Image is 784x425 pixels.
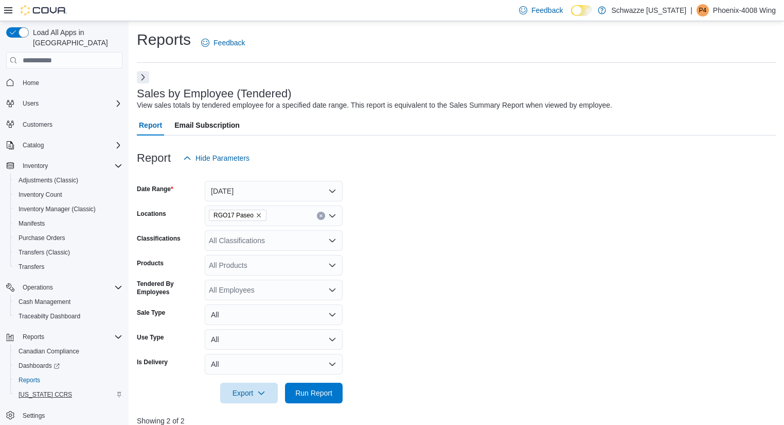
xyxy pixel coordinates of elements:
[209,210,266,221] span: RGO17 Paseo
[14,374,122,386] span: Reports
[10,188,127,202] button: Inventory Count
[19,176,78,184] span: Adjustments (Classic)
[137,71,149,83] button: Next
[10,295,127,309] button: Cash Management
[137,333,164,342] label: Use Type
[328,286,336,294] button: Open list of options
[10,173,127,188] button: Adjustments (Classic)
[14,174,122,186] span: Adjustments (Classic)
[213,210,254,220] span: RGO17 Paseo
[14,232,69,244] a: Purchase Orders
[14,388,76,401] a: [US_STATE] CCRS
[14,374,44,386] a: Reports
[23,141,44,149] span: Catalog
[14,189,122,201] span: Inventory Count
[571,5,593,16] input: Dark Mode
[10,260,127,274] button: Transfers
[19,281,57,294] button: Operations
[137,358,168,366] label: Is Delivery
[531,5,563,15] span: Feedback
[19,97,122,110] span: Users
[328,236,336,245] button: Open list of options
[14,217,49,230] a: Manifests
[14,388,122,401] span: Washington CCRS
[179,148,254,168] button: Hide Parameters
[10,387,127,402] button: [US_STATE] CCRS
[19,331,122,343] span: Reports
[205,354,343,375] button: All
[139,115,162,135] span: Report
[137,309,165,317] label: Sale Type
[137,185,173,193] label: Date Range
[14,189,66,201] a: Inventory Count
[19,281,122,294] span: Operations
[137,210,166,218] label: Locations
[2,138,127,152] button: Catalog
[137,88,292,100] h3: Sales by Employee (Tendered)
[19,410,49,422] a: Settings
[23,162,48,170] span: Inventory
[256,212,262,218] button: Remove RGO17 Paseo from selection in this group
[137,29,191,50] h1: Reports
[19,191,62,199] span: Inventory Count
[10,245,127,260] button: Transfers (Classic)
[137,280,201,296] label: Tendered By Employees
[19,118,57,131] a: Customers
[19,234,65,242] span: Purchase Orders
[19,139,48,151] button: Catalog
[19,376,40,384] span: Reports
[19,248,70,257] span: Transfers (Classic)
[611,4,686,16] p: Schwazze [US_STATE]
[19,118,122,131] span: Customers
[690,4,692,16] p: |
[205,329,343,350] button: All
[19,312,80,320] span: Traceabilty Dashboard
[10,309,127,324] button: Traceabilty Dashboard
[19,160,122,172] span: Inventory
[14,345,122,358] span: Canadian Compliance
[10,216,127,231] button: Manifests
[10,344,127,359] button: Canadian Compliance
[295,388,332,398] span: Run Report
[19,390,72,399] span: [US_STATE] CCRS
[10,231,127,245] button: Purchase Orders
[14,310,84,322] a: Traceabilty Dashboard
[23,412,45,420] span: Settings
[220,383,278,403] button: Export
[14,174,82,186] a: Adjustments (Classic)
[699,4,706,16] span: P4
[14,246,74,259] a: Transfers (Classic)
[328,212,336,220] button: Open list of options
[19,139,122,151] span: Catalog
[137,152,171,164] h3: Report
[285,383,343,403] button: Run Report
[213,38,245,48] span: Feedback
[317,212,325,220] button: Clear input
[328,261,336,269] button: Open list of options
[19,263,44,271] span: Transfers
[19,362,60,370] span: Dashboards
[19,331,48,343] button: Reports
[23,79,39,87] span: Home
[23,121,52,129] span: Customers
[2,75,127,90] button: Home
[19,298,70,306] span: Cash Management
[14,203,100,215] a: Inventory Manager (Classic)
[19,205,96,213] span: Inventory Manager (Classic)
[137,100,612,111] div: View sales totals by tendered employee for a specified date range. This report is equivalent to t...
[23,99,39,108] span: Users
[14,360,64,372] a: Dashboards
[197,32,249,53] a: Feedback
[23,333,44,341] span: Reports
[2,117,127,132] button: Customers
[19,219,45,228] span: Manifests
[19,77,43,89] a: Home
[23,283,53,292] span: Operations
[14,345,83,358] a: Canadian Compliance
[14,360,122,372] span: Dashboards
[10,373,127,387] button: Reports
[14,296,122,308] span: Cash Management
[205,304,343,325] button: All
[226,383,272,403] span: Export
